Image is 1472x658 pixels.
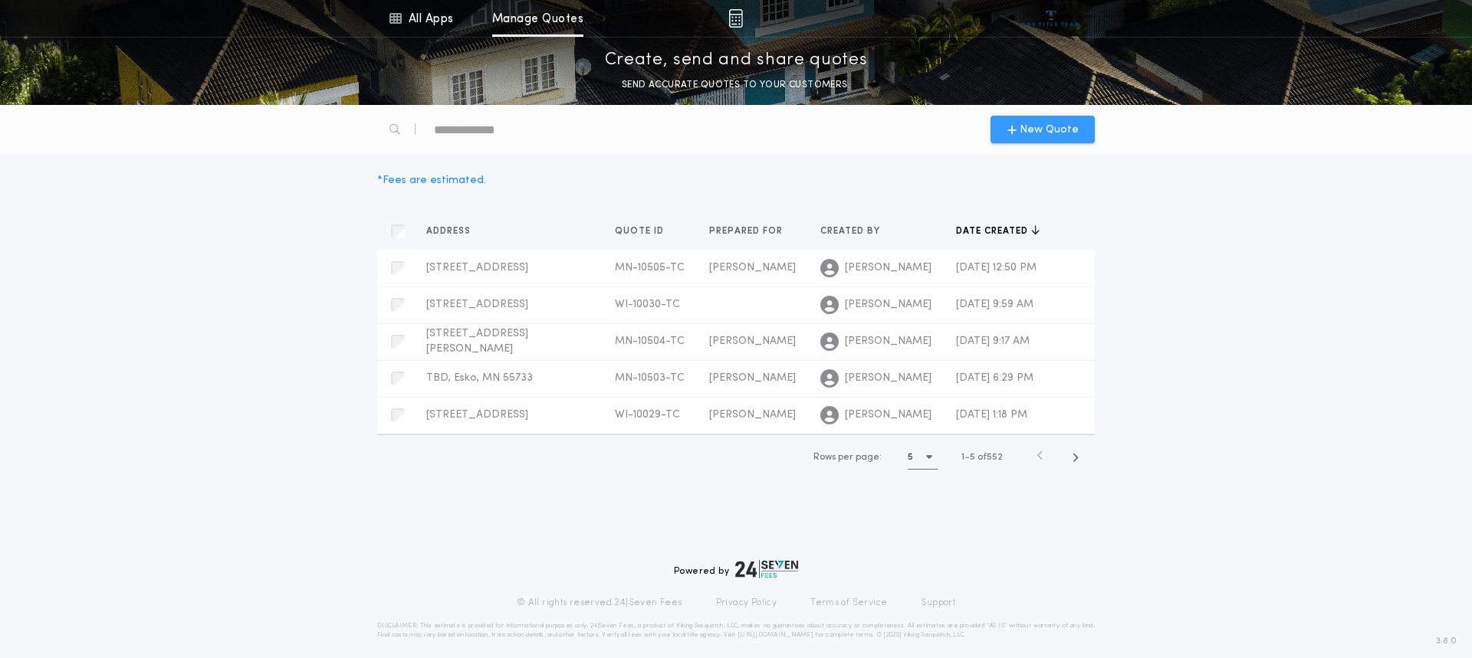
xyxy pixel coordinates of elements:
[709,262,796,273] span: [PERSON_NAME]
[908,445,938,470] button: 5
[845,297,932,313] span: [PERSON_NAME]
[615,372,685,384] span: MN-10503-TC
[991,116,1095,143] button: New Quote
[426,328,528,355] span: [STREET_ADDRESS][PERSON_NAME]
[709,372,796,384] span: [PERSON_NAME]
[810,597,887,609] a: Terms of Service
[426,299,528,310] span: [STREET_ADDRESS]
[956,372,1033,384] span: [DATE] 6:29 PM
[956,262,1037,273] span: [DATE] 12:50 PM
[728,9,743,28] img: img
[978,450,1003,464] span: of 552
[961,453,964,462] span: 1
[956,299,1033,310] span: [DATE] 9:59 AM
[377,621,1095,640] p: DISCLAIMER: This estimate is provided for informational purposes only. 24|Seven Fees, a product o...
[615,409,680,421] span: WI-10029-TC
[845,371,932,386] span: [PERSON_NAME]
[956,224,1040,239] button: Date created
[709,336,796,347] span: [PERSON_NAME]
[956,409,1027,421] span: [DATE] 1:18 PM
[622,77,850,93] p: SEND ACCURATE QUOTES TO YOUR CUSTOMERS.
[716,597,777,609] a: Privacy Policy
[377,172,486,188] div: * Fees are estimated.
[845,260,932,276] span: [PERSON_NAME]
[615,225,667,237] span: Quote ID
[605,48,868,73] p: Create, send and share quotes
[820,225,883,237] span: Created by
[1436,634,1457,648] span: 3.8.0
[921,597,955,609] a: Support
[674,560,798,578] div: Powered by
[735,560,798,578] img: logo
[426,372,533,384] span: TBD, Esko, MN 55733
[970,453,975,462] span: 5
[426,409,528,421] span: [STREET_ADDRESS]
[820,224,892,239] button: Created by
[738,632,813,638] a: [URL][DOMAIN_NAME]
[426,262,528,273] span: [STREET_ADDRESS]
[709,225,786,237] span: Prepared for
[845,334,932,349] span: [PERSON_NAME]
[615,336,685,347] span: MN-10504-TC
[1023,11,1080,26] img: vs-icon
[1020,122,1079,138] span: New Quote
[956,225,1031,237] span: Date created
[845,408,932,423] span: [PERSON_NAME]
[908,450,913,465] h1: 5
[615,262,685,273] span: MN-10505-TC
[615,224,675,239] button: Quote ID
[956,336,1030,347] span: [DATE] 9:17 AM
[426,225,474,237] span: Address
[813,453,882,462] span: Rows per page:
[615,299,680,310] span: WI-10030-TC
[709,409,796,421] span: [PERSON_NAME]
[517,597,682,609] p: © All rights reserved. 24|Seven Fees
[426,224,482,239] button: Address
